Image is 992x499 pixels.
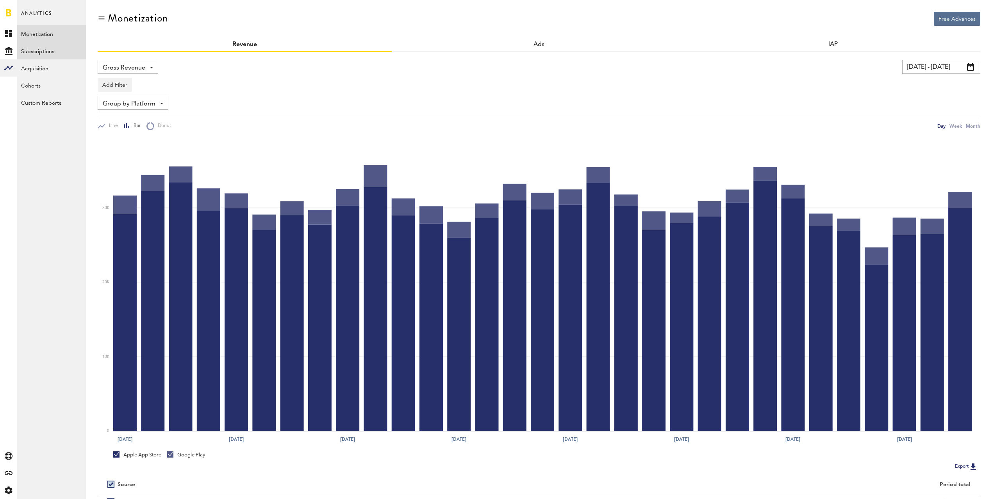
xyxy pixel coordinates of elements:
a: Monetization [17,25,86,42]
text: [DATE] [452,436,467,443]
span: Support [16,5,45,13]
span: Gross Revenue [103,61,145,75]
div: Monetization [108,12,168,24]
button: Free Advances [934,12,980,26]
span: Group by Platform [103,97,155,111]
img: Export [969,462,978,471]
span: Donut [154,123,171,129]
div: Apple App Store [113,451,161,458]
text: [DATE] [786,436,801,443]
text: [DATE] [674,436,689,443]
text: [DATE] [563,436,578,443]
div: Day [937,122,946,130]
text: 20K [102,281,110,284]
text: 30K [102,206,110,210]
button: Export [953,461,980,472]
text: [DATE] [897,436,912,443]
a: Acquisition [17,59,86,77]
button: Add Filter [98,78,132,92]
a: Revenue [232,41,257,48]
a: Subscriptions [17,42,86,59]
text: [DATE] [118,436,132,443]
a: IAP [828,41,838,48]
a: Cohorts [17,77,86,94]
text: [DATE] [340,436,355,443]
a: Ads [533,41,544,48]
div: Week [949,122,962,130]
div: Month [966,122,980,130]
span: Analytics [21,9,52,25]
div: Source [118,481,135,488]
text: [DATE] [229,436,244,443]
span: Line [105,123,118,129]
text: 0 [107,429,109,433]
span: Bar [130,123,141,129]
div: Google Play [167,451,205,458]
text: 10K [102,355,110,359]
a: Custom Reports [17,94,86,111]
div: Period total [549,481,971,488]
